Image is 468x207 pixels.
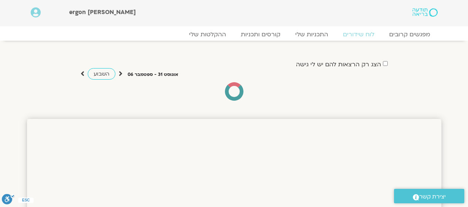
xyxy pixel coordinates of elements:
[296,61,381,68] label: הצג רק הרצאות להם יש לי גישה
[336,31,382,38] a: לוח שידורים
[31,31,438,38] nav: Menu
[382,31,438,38] a: מפגשים קרובים
[94,70,110,77] span: השבוע
[88,68,115,80] a: השבוע
[288,31,336,38] a: התכניות שלי
[69,8,136,16] span: [PERSON_NAME] ergon
[394,189,464,203] a: יצירת קשר
[419,192,446,202] span: יצירת קשר
[128,71,178,79] p: אוגוסט 31 - ספטמבר 06
[182,31,233,38] a: ההקלטות שלי
[233,31,288,38] a: קורסים ותכניות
